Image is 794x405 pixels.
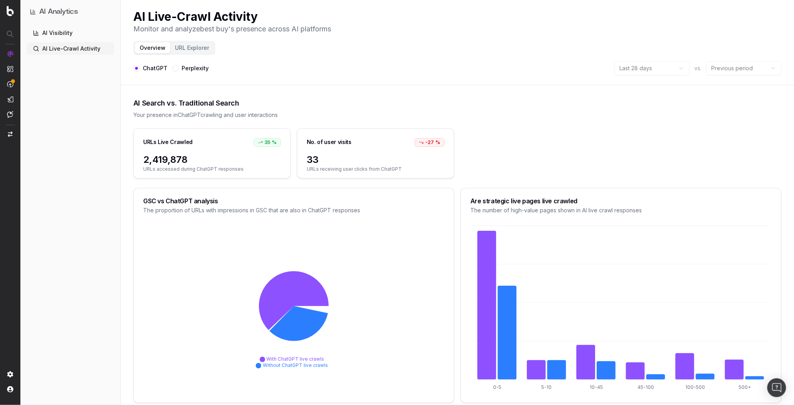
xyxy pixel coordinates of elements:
tspan: 100-500 [685,385,705,390]
span: With ChatGPT live crawls [267,356,324,362]
tspan: 10-45 [590,385,603,390]
span: % [435,139,440,146]
p: Monitor and analyze best buy 's presence across AI platforms [133,24,331,35]
div: No. of user visits [307,138,351,146]
img: Activation [7,81,13,88]
div: Open Intercom Messenger [767,378,786,397]
div: The proportion of URLs with impressions in GSC that are also in ChatGPT responses [143,206,444,214]
div: Your presence in ChatGPT crawling and user interactions [133,111,781,119]
div: Are strategic live pages live crawled [470,198,772,204]
img: Switch project [8,131,13,137]
span: 33 [307,153,444,166]
button: AI Analytics [30,6,111,17]
tspan: 45-100 [637,385,654,390]
span: Without ChatGPT live crawls [263,362,328,368]
h1: AI Analytics [39,6,78,17]
img: Intelligence [7,66,13,72]
img: Studio [7,96,13,102]
img: Setting [7,371,13,378]
div: 35 [254,138,281,147]
span: vs. [694,64,701,72]
div: -27 [415,138,444,147]
h1: AI Live-Crawl Activity [133,9,331,24]
div: The number of high-value pages shown in AI live crawl responses [470,206,772,214]
img: Assist [7,111,13,118]
img: Botify logo [7,6,14,16]
a: AI Visibility [27,27,114,39]
div: AI Search vs. Traditional Search [133,98,781,109]
span: 2,419,878 [143,153,281,166]
img: Analytics [7,51,13,57]
label: ChatGPT [143,66,168,71]
button: Overview [135,42,170,53]
img: My account [7,386,13,392]
a: AI Live-Crawl Activity [27,42,114,55]
button: URL Explorer [170,42,214,53]
div: GSC vs ChatGPT analysis [143,198,444,204]
div: URLs Live Crawled [143,138,193,146]
span: URLs receiving user clicks from ChatGPT [307,166,444,172]
tspan: 0-5 [493,385,501,390]
tspan: 500+ [739,385,751,390]
span: % [272,139,277,146]
label: Perplexity [182,66,209,71]
span: URLs accessed during ChatGPT responses [143,166,281,172]
tspan: 5-10 [542,385,552,390]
